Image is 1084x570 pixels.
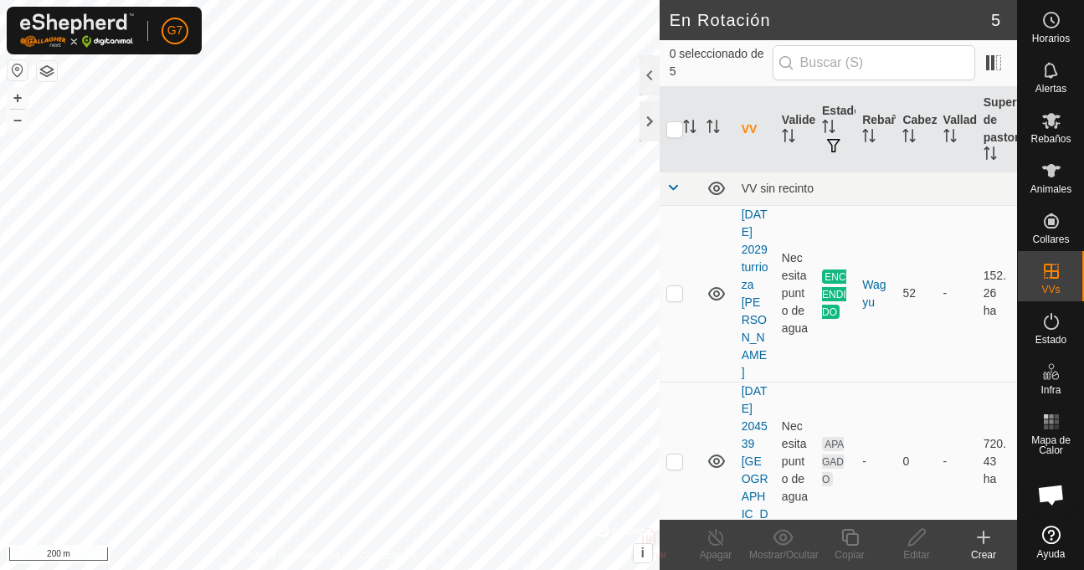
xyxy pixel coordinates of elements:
div: - [862,453,889,470]
button: i [634,544,652,562]
div: Chat abierto [1026,470,1076,520]
span: Horarios [1032,33,1070,44]
h2: En Rotación [670,10,991,30]
a: Ayuda [1018,519,1084,566]
p-sorticon: Activar para ordenar [862,131,876,145]
td: - [937,205,977,382]
p-sorticon: Activar para ordenar [984,149,997,162]
th: Vallado [937,87,977,172]
th: VV [735,87,775,172]
span: G7 [167,22,183,39]
span: Collares [1032,234,1069,244]
div: Wagyu [862,276,889,311]
th: Cabezas [896,87,936,172]
td: 720.43 ha [977,382,1017,541]
span: Alertas [1035,84,1066,94]
input: Buscar (S) [773,45,975,80]
a: Política de Privacidad [243,548,339,563]
p-sorticon: Activar para ordenar [902,131,916,145]
div: Editar [883,547,950,562]
button: – [8,110,28,130]
th: Superficie de pastoreo [977,87,1017,172]
a: [DATE] 204539 [GEOGRAPHIC_DATA] [742,384,768,538]
span: 0 seleccionado de 5 [670,45,773,80]
span: Animales [1030,184,1071,194]
img: Logo Gallagher [20,13,134,48]
span: Mapa de Calor [1022,435,1080,455]
button: Restablecer Mapa [8,60,28,80]
td: 52 [896,205,936,382]
td: Necesita punto de agua [775,205,815,382]
button: + [8,88,28,108]
div: Mostrar/Ocultar [749,547,816,562]
p-sorticon: Activar para ordenar [943,131,957,145]
p-sorticon: Activar para ordenar [782,131,795,145]
p-sorticon: Activar para ordenar [822,122,835,136]
span: Ayuda [1037,549,1066,559]
div: VV sin recinto [742,182,1010,195]
th: Validez [775,87,815,172]
div: Copiar [816,547,883,562]
span: i [640,546,644,560]
a: [DATE] 2029turrioza [PERSON_NAME] [742,208,768,379]
button: Capas del Mapa [37,61,57,81]
p-sorticon: Activar para ordenar [683,122,696,136]
td: Necesita punto de agua [775,382,815,541]
span: Rebaños [1030,134,1071,144]
td: 152.26 ha [977,205,1017,382]
span: ENCENDIDO [822,270,846,319]
div: Crear [950,547,1017,562]
span: Infra [1040,385,1061,395]
td: 0 [896,382,936,541]
span: VVs [1041,285,1060,295]
span: Estado [1035,335,1066,345]
td: - [937,382,977,541]
span: Eliminar [630,549,666,561]
th: Estado [815,87,855,172]
th: Rebaño [855,87,896,172]
p-sorticon: Activar para ordenar [706,122,720,136]
span: APAGADO [822,437,844,486]
div: Apagar [682,547,749,562]
span: 5 [991,8,1000,33]
a: Contáctenos [360,548,416,563]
